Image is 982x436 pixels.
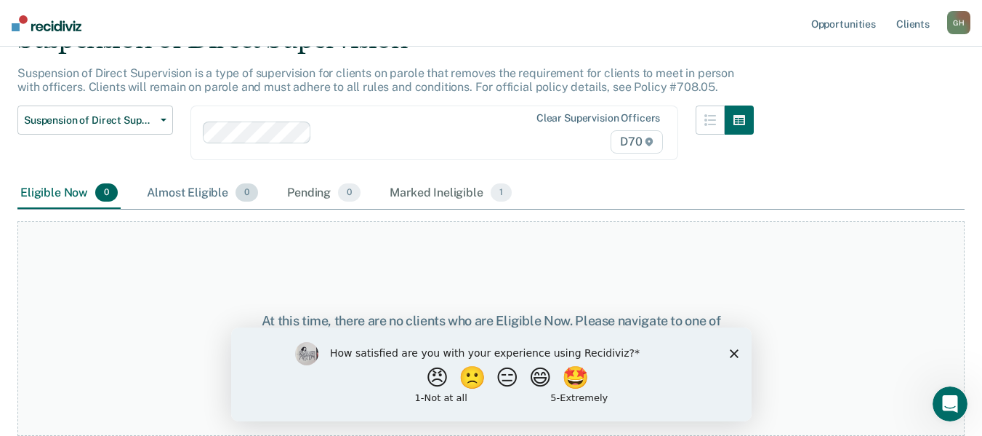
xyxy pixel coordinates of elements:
[338,183,361,202] span: 0
[536,112,660,124] div: Clear supervision officers
[236,183,258,202] span: 0
[947,11,970,34] div: G H
[17,66,734,94] p: Suspension of Direct Supervision is a type of supervision for clients on parole that removes the ...
[611,130,663,154] span: D70
[95,183,118,202] span: 0
[144,178,261,210] div: Almost Eligible0
[17,178,121,210] div: Eligible Now0
[231,328,752,421] iframe: Survey by Kim from Recidiviz
[947,11,970,34] button: GH
[387,178,515,210] div: Marked Ineligible1
[12,15,81,31] img: Recidiviz
[284,178,363,210] div: Pending0
[491,183,512,202] span: 1
[24,114,155,127] span: Suspension of Direct Supervision
[17,106,173,135] button: Suspension of Direct Supervision
[254,313,728,344] div: At this time, there are no clients who are Eligible Now. Please navigate to one of the other tabs.
[933,387,967,421] iframe: Intercom live chat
